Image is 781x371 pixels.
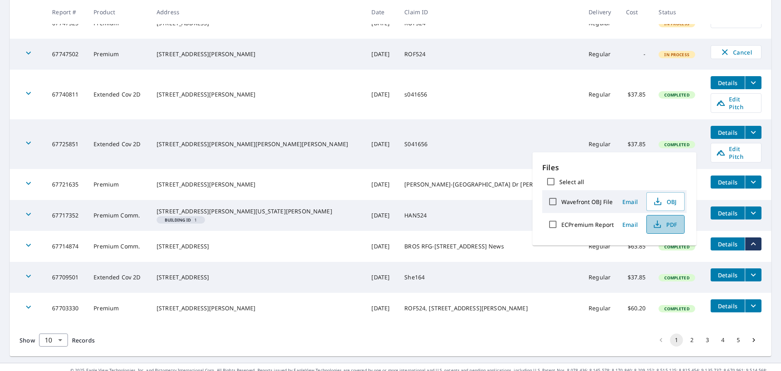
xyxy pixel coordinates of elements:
[160,218,202,222] span: 1
[711,126,745,139] button: detailsBtn-67725851
[46,231,87,262] td: 67714874
[46,70,87,119] td: 67740811
[620,221,640,228] span: Email
[87,231,150,262] td: Premium Comm.
[46,169,87,200] td: 67721635
[582,262,620,293] td: Regular
[711,268,745,281] button: detailsBtn-67709501
[87,262,150,293] td: Extended Cov 2D
[646,215,685,234] button: PDF
[582,119,620,169] td: Regular
[620,70,652,119] td: $37.85
[711,76,745,89] button: detailsBtn-67740811
[716,79,740,87] span: Details
[87,169,150,200] td: Premium
[365,262,398,293] td: [DATE]
[711,176,745,189] button: detailsBtn-67721635
[716,334,729,347] button: Go to page 4
[701,334,714,347] button: Go to page 3
[398,169,582,200] td: [PERSON_NAME]-[GEOGRAPHIC_DATA] Dr [PERSON_NAME]
[716,302,740,310] span: Details
[398,293,582,324] td: ROF524, [STREET_ADDRESS][PERSON_NAME]
[659,52,694,57] span: In Process
[617,195,643,208] button: Email
[652,220,678,229] span: PDF
[157,180,359,189] div: [STREET_ADDRESS][PERSON_NAME]
[39,329,68,351] div: 10
[365,293,398,324] td: [DATE]
[157,304,359,312] div: [STREET_ADDRESS][PERSON_NAME]
[582,293,620,324] td: Regular
[732,334,745,347] button: Go to page 5
[157,50,359,58] div: [STREET_ADDRESS][PERSON_NAME]
[620,39,652,70] td: -
[659,142,694,147] span: Completed
[719,47,753,57] span: Cancel
[87,70,150,119] td: Extended Cov 2D
[398,119,582,169] td: S041656
[646,192,685,211] button: OBJ
[157,207,359,215] div: [STREET_ADDRESS][PERSON_NAME][US_STATE][PERSON_NAME]
[745,299,761,312] button: filesDropdownBtn-67703330
[716,271,740,279] span: Details
[157,140,359,148] div: [STREET_ADDRESS][PERSON_NAME][PERSON_NAME][PERSON_NAME]
[745,76,761,89] button: filesDropdownBtn-67740811
[711,93,761,113] a: Edit Pitch
[659,306,694,312] span: Completed
[745,176,761,189] button: filesDropdownBtn-67721635
[39,334,68,347] div: Show 10 records
[398,70,582,119] td: s041656
[745,268,761,281] button: filesDropdownBtn-67709501
[745,206,761,220] button: filesDropdownBtn-67717352
[711,299,745,312] button: detailsBtn-67703330
[716,95,756,111] span: Edit Pitch
[20,336,35,344] span: Show
[659,244,694,250] span: Completed
[716,129,740,136] span: Details
[87,119,150,169] td: Extended Cov 2D
[716,178,740,186] span: Details
[711,206,745,220] button: detailsBtn-67717352
[747,334,760,347] button: Go to next page
[398,262,582,293] td: She164
[561,221,614,228] label: ECPremium Report
[620,231,652,262] td: $63.85
[670,334,683,347] button: page 1
[561,198,613,206] label: Wavefront OBJ File
[620,293,652,324] td: $60.20
[365,200,398,231] td: [DATE]
[398,39,582,70] td: ROF524
[582,231,620,262] td: Regular
[620,119,652,169] td: $37.85
[620,262,652,293] td: $37.85
[398,231,582,262] td: BROS RFG-[STREET_ADDRESS] News
[365,70,398,119] td: [DATE]
[716,240,740,248] span: Details
[685,334,698,347] button: Go to page 2
[165,218,191,222] em: Building ID
[87,200,150,231] td: Premium Comm.
[365,231,398,262] td: [DATE]
[157,90,359,99] div: [STREET_ADDRESS][PERSON_NAME]
[157,242,359,250] div: [STREET_ADDRESS]
[46,200,87,231] td: 67717352
[652,197,678,206] span: OBJ
[653,334,761,347] nav: pagination navigation
[365,169,398,200] td: [DATE]
[87,293,150,324] td: Premium
[582,70,620,119] td: Regular
[46,262,87,293] td: 67709501
[711,45,761,59] button: Cancel
[617,218,643,231] button: Email
[745,126,761,139] button: filesDropdownBtn-67725851
[711,143,761,162] a: Edit Pitch
[365,119,398,169] td: [DATE]
[46,119,87,169] td: 67725851
[716,209,740,217] span: Details
[542,162,687,173] p: Files
[72,336,95,344] span: Records
[559,178,584,186] label: Select all
[745,237,761,250] button: filesDropdownBtn-67714874
[659,92,694,98] span: Completed
[87,39,150,70] td: Premium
